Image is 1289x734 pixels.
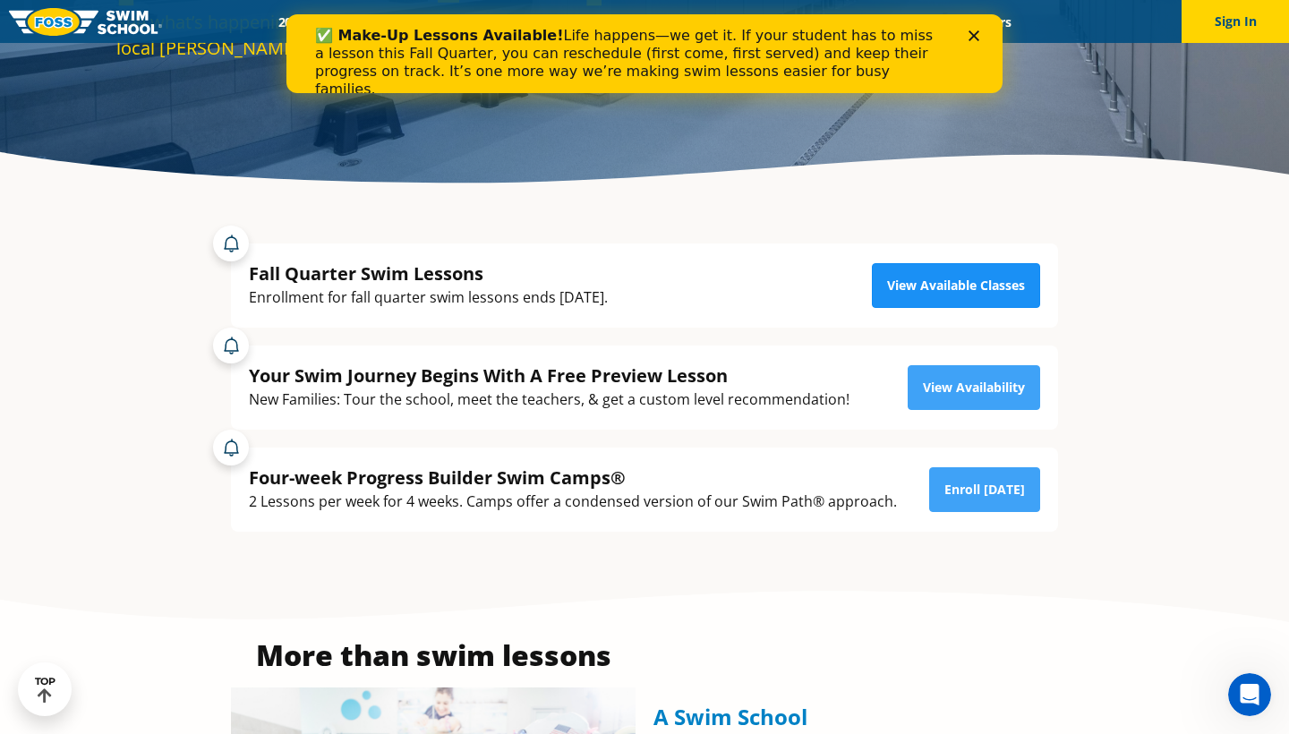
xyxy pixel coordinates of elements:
[249,286,608,310] div: Enrollment for fall quarter swim lessons ends [DATE].
[952,13,1027,30] a: Careers
[607,13,707,30] a: About FOSS
[262,13,374,30] a: 2025 Calendar
[682,16,700,27] div: Close
[249,465,897,490] div: Four-week Progress Builder Swim Camps®
[249,388,849,412] div: New Families: Tour the school, meet the teachers, & get a custom level recommendation!
[231,641,636,670] h3: More than swim lessons
[249,363,849,388] div: Your Swim Journey Begins With A Free Preview Lesson
[286,14,1003,93] iframe: Intercom live chat banner
[1228,673,1271,716] iframe: Intercom live chat
[653,702,807,731] span: A Swim School
[908,365,1040,410] a: View Availability
[35,676,55,704] div: TOP
[872,263,1040,308] a: View Available Classes
[449,13,606,30] a: Swim Path® Program
[29,13,659,84] div: Life happens—we get it. If your student has to miss a lesson this Fall Quarter, you can reschedul...
[29,13,277,30] b: ✅ Make-Up Lessons Available!
[249,490,897,514] div: 2 Lessons per week for 4 weeks. Camps offer a condensed version of our Swim Path® approach.
[249,261,608,286] div: Fall Quarter Swim Lessons
[9,8,162,36] img: FOSS Swim School Logo
[374,13,449,30] a: Schools
[706,13,896,30] a: Swim Like [PERSON_NAME]
[929,467,1040,512] a: Enroll [DATE]
[896,13,952,30] a: Blog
